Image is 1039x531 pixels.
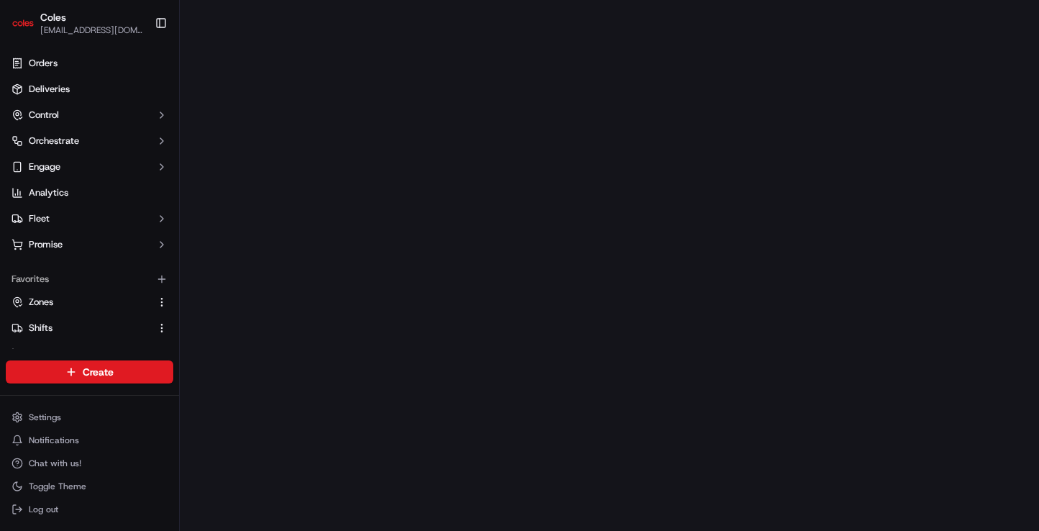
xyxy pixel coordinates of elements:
[29,160,60,173] span: Engage
[40,24,143,36] button: [EMAIL_ADDRESS][DOMAIN_NAME]
[29,435,79,446] span: Notifications
[40,10,66,24] button: Coles
[6,181,173,204] a: Analytics
[6,155,173,178] button: Engage
[6,430,173,450] button: Notifications
[6,130,173,153] button: Orchestrate
[29,186,68,199] span: Analytics
[6,52,173,75] a: Orders
[6,499,173,519] button: Log out
[83,365,114,379] span: Create
[12,296,150,309] a: Zones
[29,296,53,309] span: Zones
[6,407,173,427] button: Settings
[6,317,173,340] button: Shifts
[6,453,173,473] button: Chat with us!
[29,348,106,360] span: Delivery Windows
[29,412,61,423] span: Settings
[6,360,173,383] button: Create
[29,458,81,469] span: Chat with us!
[6,104,173,127] button: Control
[12,12,35,35] img: Coles
[29,212,50,225] span: Fleet
[29,504,58,515] span: Log out
[6,291,173,314] button: Zones
[29,57,58,70] span: Orders
[29,135,79,147] span: Orchestrate
[6,268,173,291] div: Favorites
[6,233,173,256] button: Promise
[29,481,86,492] span: Toggle Theme
[6,207,173,230] button: Fleet
[6,342,173,366] button: Delivery Windows
[6,6,149,40] button: ColesColes[EMAIL_ADDRESS][DOMAIN_NAME]
[12,348,150,360] a: Delivery Windows
[29,109,59,122] span: Control
[29,83,70,96] span: Deliveries
[29,322,52,335] span: Shifts
[6,476,173,496] button: Toggle Theme
[6,78,173,101] a: Deliveries
[12,322,150,335] a: Shifts
[29,238,63,251] span: Promise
